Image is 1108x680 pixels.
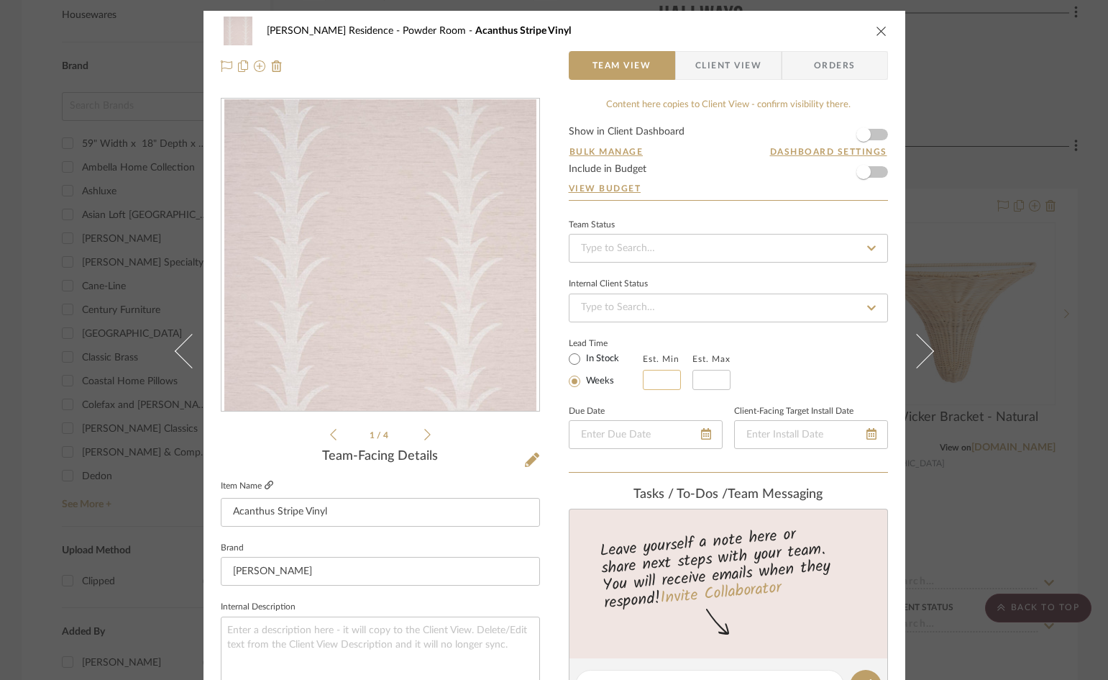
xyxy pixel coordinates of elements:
input: Enter Brand [221,557,540,586]
div: Team Status [569,222,615,229]
label: Internal Description [221,604,296,611]
span: Tasks / To-Dos / [633,488,728,501]
div: Team-Facing Details [221,449,540,465]
div: Leave yourself a note here or share next steps with your team. You will receive emails when they ... [567,519,889,615]
a: Invite Collaborator [659,576,782,612]
label: Est. Min [643,354,679,364]
label: Brand [221,545,244,552]
input: Enter Item Name [221,498,540,527]
label: Lead Time [569,337,643,350]
div: Internal Client Status [569,281,648,288]
div: Content here copies to Client View - confirm visibility there. [569,98,888,112]
button: Dashboard Settings [769,145,888,158]
label: Due Date [569,408,605,415]
a: View Budget [569,183,888,194]
div: team Messaging [569,487,888,503]
span: / [377,431,383,440]
label: Weeks [583,375,614,388]
span: Team View [592,51,651,80]
span: Orders [798,51,871,80]
span: 1 [370,431,377,440]
label: Item Name [221,480,273,492]
span: 4 [383,431,390,440]
span: Powder Room [403,26,475,36]
mat-radio-group: Select item type [569,350,643,390]
img: Remove from project [271,60,283,72]
button: close [875,24,888,37]
span: [PERSON_NAME] Residence [267,26,403,36]
button: Bulk Manage [569,145,644,158]
span: Acanthus Stripe Vinyl [475,26,571,36]
input: Enter Due Date [569,420,723,449]
input: Type to Search… [569,234,888,263]
input: Enter Install Date [734,420,888,449]
img: fb6b700a-b409-4cfe-8a1d-abec49643e69_436x436.jpg [224,99,536,412]
label: Client-Facing Target Install Date [734,408,853,415]
label: In Stock [583,353,619,366]
input: Type to Search… [569,294,888,322]
div: 0 [221,99,539,412]
span: Client View [695,51,761,80]
label: Est. Max [692,354,731,364]
img: fb6b700a-b409-4cfe-8a1d-abec49643e69_48x40.jpg [221,17,255,45]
